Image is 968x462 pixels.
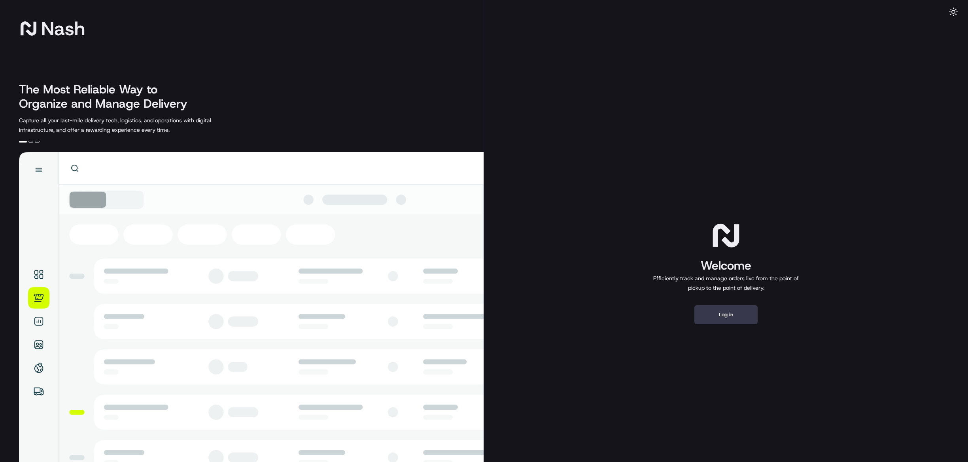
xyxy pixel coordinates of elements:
p: Efficiently track and manage orders live from the point of pickup to the point of delivery. [650,274,802,293]
span: Nash [41,21,85,36]
p: Capture all your last-mile delivery tech, logistics, and operations with digital infrastructure, ... [19,116,247,135]
h2: The Most Reliable Way to Organize and Manage Delivery [19,82,196,111]
h1: Welcome [650,258,802,274]
button: Log in [694,305,758,324]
